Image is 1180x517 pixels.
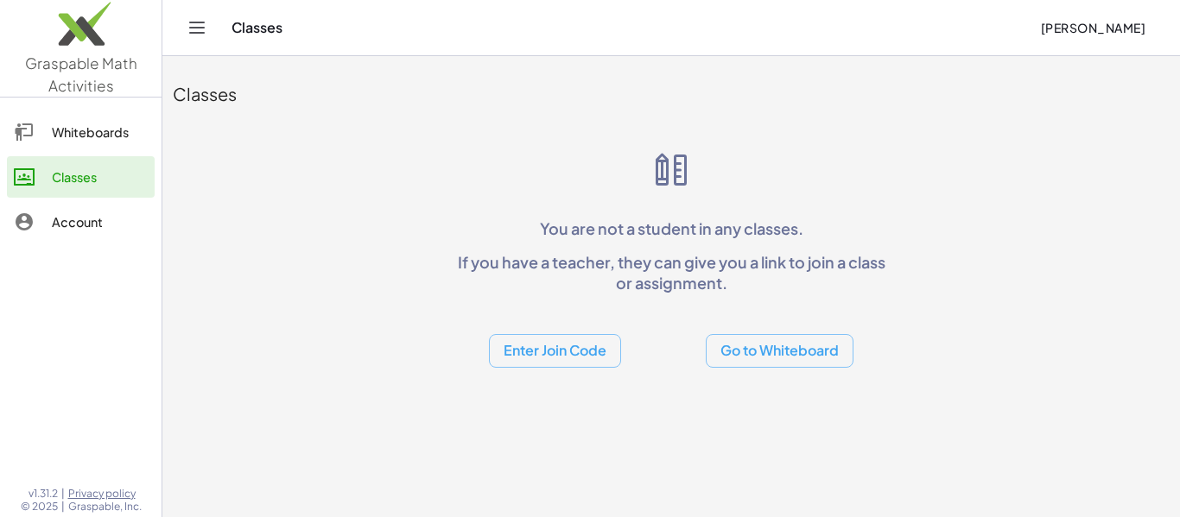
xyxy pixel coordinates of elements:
a: Account [7,201,155,243]
div: Classes [173,82,1170,106]
a: Whiteboards [7,111,155,153]
span: [PERSON_NAME] [1040,20,1145,35]
button: [PERSON_NAME] [1026,12,1159,43]
p: If you have a teacher, they can give you a link to join a class or assignment. [450,252,892,293]
button: Toggle navigation [183,14,211,41]
div: Account [52,211,148,232]
span: v1.31.2 [29,487,58,501]
span: | [61,487,65,501]
span: Graspable, Inc. [68,500,142,514]
span: Graspable Math Activities [25,54,137,95]
button: Go to Whiteboard [706,334,853,368]
span: © 2025 [21,500,58,514]
span: | [61,500,65,514]
button: Enter Join Code [489,334,621,368]
a: Privacy policy [68,487,142,501]
a: Classes [7,156,155,198]
p: You are not a student in any classes. [450,218,892,238]
div: Whiteboards [52,122,148,142]
div: Classes [52,167,148,187]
